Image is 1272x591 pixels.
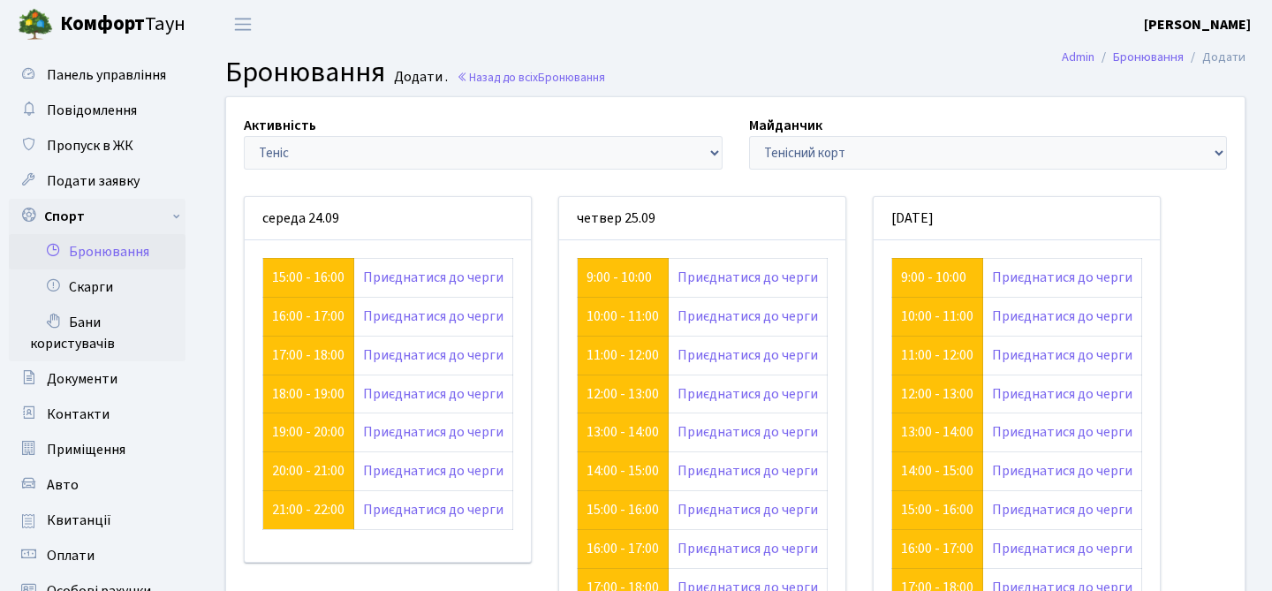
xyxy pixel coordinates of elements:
a: Авто [9,467,185,503]
span: Подати заявку [47,171,140,191]
a: Панель управління [9,57,185,93]
a: 16:00 - 17:00 [901,539,973,558]
button: Переключити навігацію [221,10,265,39]
span: Бронювання [538,69,605,86]
b: [PERSON_NAME] [1144,15,1251,34]
a: Приєднатися до черги [992,268,1132,287]
a: Пропуск в ЖК [9,128,185,163]
a: Приєднатися до черги [678,384,818,404]
a: 16:00 - 17:00 [587,539,659,558]
a: Приєднатися до черги [678,307,818,326]
a: Скарги [9,269,185,305]
a: Документи [9,361,185,397]
a: Приєднатися до черги [678,268,818,287]
a: Контакти [9,397,185,432]
label: Активність [244,115,316,136]
span: Приміщення [47,440,125,459]
a: 14:00 - 15:00 [901,461,973,481]
a: Бани користувачів [9,305,185,361]
a: Приєднатися до черги [678,461,818,481]
img: logo.png [18,7,53,42]
a: Приєднатися до черги [678,345,818,365]
a: Приєднатися до черги [678,539,818,558]
span: Повідомлення [47,101,137,120]
a: [PERSON_NAME] [1144,14,1251,35]
small: Додати . [390,69,448,86]
a: 17:00 - 18:00 [272,345,344,365]
a: Приміщення [9,432,185,467]
a: 19:00 - 20:00 [272,422,344,442]
a: 9:00 - 10:00 [901,268,966,287]
li: Додати [1184,48,1245,67]
a: 20:00 - 21:00 [272,461,344,481]
span: Таун [60,10,185,40]
a: Приєднатися до черги [363,500,503,519]
a: Приєднатися до черги [992,345,1132,365]
a: Квитанції [9,503,185,538]
a: 12:00 - 13:00 [901,384,973,404]
a: 18:00 - 19:00 [272,384,344,404]
a: 13:00 - 14:00 [587,422,659,442]
a: Бронювання [9,234,185,269]
a: Повідомлення [9,93,185,128]
span: Контакти [47,405,110,424]
a: 15:00 - 16:00 [587,500,659,519]
a: Приєднатися до черги [992,539,1132,558]
a: Приєднатися до черги [992,461,1132,481]
a: Приєднатися до черги [992,384,1132,404]
a: 11:00 - 12:00 [901,345,973,365]
a: Оплати [9,538,185,573]
a: Приєднатися до черги [363,422,503,442]
a: 15:00 - 16:00 [901,500,973,519]
a: 11:00 - 12:00 [587,345,659,365]
a: 9:00 - 10:00 [587,268,652,287]
div: середа 24.09 [245,197,531,240]
a: Подати заявку [9,163,185,199]
a: 12:00 - 13:00 [587,384,659,404]
a: 13:00 - 14:00 [901,422,973,442]
a: Приєднатися до черги [992,500,1132,519]
a: Admin [1062,48,1094,66]
span: Оплати [47,546,95,565]
a: Приєднатися до черги [363,307,503,326]
a: Назад до всіхБронювання [457,69,605,86]
b: Комфорт [60,10,145,38]
div: [DATE] [874,197,1160,240]
span: Пропуск в ЖК [47,136,133,155]
a: Приєднатися до черги [992,307,1132,326]
span: Документи [47,369,117,389]
a: 10:00 - 11:00 [901,307,973,326]
a: Спорт [9,199,185,234]
a: 21:00 - 22:00 [272,500,344,519]
a: 15:00 - 16:00 [272,268,344,287]
span: Квитанції [47,511,111,530]
a: Приєднатися до черги [363,461,503,481]
div: четвер 25.09 [559,197,845,240]
a: Приєднатися до черги [363,345,503,365]
a: 10:00 - 11:00 [587,307,659,326]
span: Бронювання [225,52,385,93]
a: Приєднатися до черги [678,422,818,442]
span: Панель управління [47,65,166,85]
span: Авто [47,475,79,495]
a: Приєднатися до черги [363,268,503,287]
a: 14:00 - 15:00 [587,461,659,481]
a: Приєднатися до черги [678,500,818,519]
nav: breadcrumb [1035,39,1272,76]
label: Майданчик [749,115,822,136]
a: 16:00 - 17:00 [272,307,344,326]
a: Приєднатися до черги [992,422,1132,442]
a: Бронювання [1113,48,1184,66]
a: Приєднатися до черги [363,384,503,404]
